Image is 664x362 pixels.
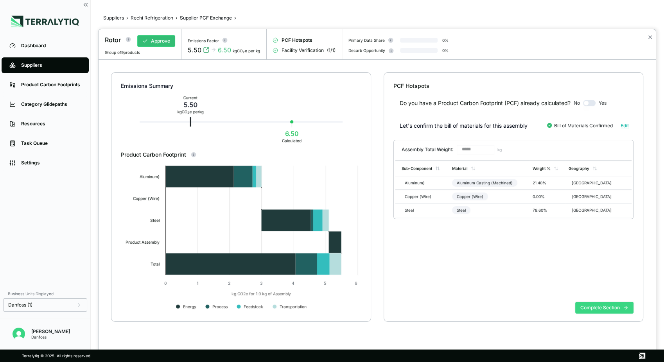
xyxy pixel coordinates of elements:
[177,109,203,114] div: kg CO e per kg
[533,166,551,171] div: Weight %
[575,302,633,314] button: Complete Section
[400,99,571,107] div: Do you have a Product Carbon Footprint (PCF) already calculated?
[402,166,432,171] div: Sub-Component
[348,48,385,53] div: Decarb Opportunity
[452,179,517,187] div: Aluminum Casting (Machined)
[442,48,449,53] div: 0 %
[282,37,312,43] span: PCF Hotspots
[177,95,203,100] div: Current
[452,206,470,214] div: Steel
[244,304,263,309] text: Feedstock
[188,38,219,43] div: Emissions Factor
[183,304,196,309] text: Energy
[402,146,454,153] h3: Assembly Total Weight:
[121,151,361,159] div: Product Carbon Footprint
[126,240,160,245] text: Product Assembly
[400,122,528,130] div: Let's confirm the bill of materials for this assembly
[140,174,160,179] text: Aluminum)
[228,281,230,285] text: 2
[569,179,621,187] div: [GEOGRAPHIC_DATA]
[282,129,301,138] div: 6.50
[327,47,336,53] span: ( 1 / 1 )
[121,82,361,90] div: Emissions Summary
[569,206,621,214] div: [GEOGRAPHIC_DATA]
[452,193,488,200] div: Copper (Wire)
[187,111,189,115] sub: 2
[393,82,633,90] div: PCF Hotspots
[197,281,198,285] text: 1
[151,262,160,266] text: Total
[324,281,326,285] text: 5
[203,47,209,53] svg: View audit trail
[212,304,228,309] text: Process
[133,196,160,201] text: Copper (Wire)
[599,100,607,106] span: Yes
[105,35,121,45] div: Rotor
[648,32,653,42] button: Close
[574,100,580,106] span: No
[497,147,502,152] span: kg
[569,193,621,200] div: [GEOGRAPHIC_DATA]
[292,281,294,285] text: 4
[533,179,556,187] div: 21.40 %
[402,208,439,212] div: Steel
[402,194,439,199] div: Copper (Wire)
[348,38,385,43] div: Primary Data Share
[569,166,589,171] div: Geography
[280,304,307,309] text: Transportation
[218,45,231,55] div: 6.50
[452,166,468,171] div: Material
[232,291,291,296] text: kg CO2e for 1.0 kg of Assembly
[150,218,160,223] text: Steel
[137,35,175,47] button: Approve
[616,120,633,131] button: Edit
[105,50,140,55] span: Group of 9 products
[355,281,357,285] text: 6
[177,100,203,109] div: 5.50
[260,281,262,285] text: 3
[188,45,201,55] div: 5.50
[402,180,439,185] div: Aluminum)
[233,48,260,53] div: kgCO e per kg
[282,138,301,143] div: Calculated
[243,50,245,54] sub: 2
[164,281,167,285] text: 0
[554,123,613,129] span: Bill of Materials Confirmed
[533,193,556,200] div: 0.00 %
[442,38,449,43] div: 0 %
[282,47,324,53] span: Facility Verification
[533,206,556,214] div: 78.60 %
